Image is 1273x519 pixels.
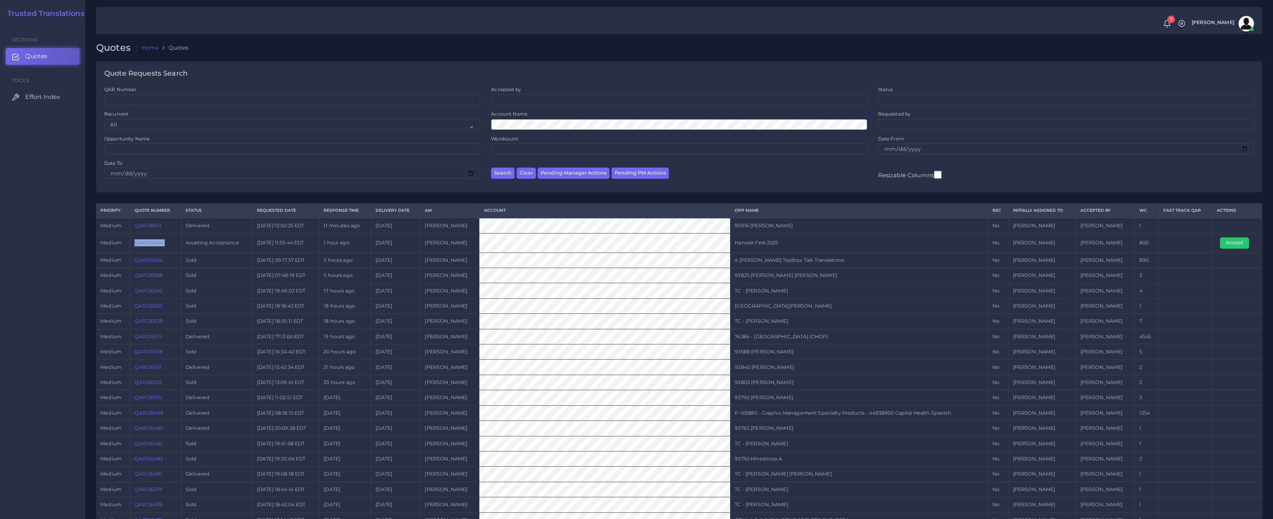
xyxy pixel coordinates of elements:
td: [PERSON_NAME] [1076,451,1135,466]
td: [PERSON_NAME] [1008,451,1076,466]
th: Status [181,204,252,218]
td: [DATE] [371,329,420,344]
td: [PERSON_NAME] [420,314,479,329]
td: [PERSON_NAME] [420,298,479,313]
td: Sold [181,482,252,497]
td: [PERSON_NAME] [1008,467,1076,482]
label: Accepted by [491,86,521,93]
td: 74384 - [GEOGRAPHIC_DATA] (CHOP) [730,329,988,344]
span: Quotes [25,52,47,61]
td: [DATE] 19:49:02 EDT [252,283,319,298]
td: Sold [181,497,252,512]
span: medium [100,349,121,355]
span: medium [100,288,121,294]
td: [DATE] [319,436,371,451]
td: No [988,467,1008,482]
td: Delivered [181,218,252,234]
td: [PERSON_NAME] [1076,283,1135,298]
td: 4545 [1135,329,1159,344]
td: 1 [1135,482,1159,497]
td: 93750 Hinestroza A [730,451,988,466]
span: medium [100,223,121,228]
td: [PERSON_NAME] [1008,268,1076,283]
td: Sold [181,253,252,268]
td: 19 hours ago [319,329,371,344]
td: TC - [PERSON_NAME] [PERSON_NAME] [730,467,988,482]
td: No [988,421,1008,436]
td: 23 hours ago [319,375,371,390]
td: 2 [1135,375,1159,390]
span: medium [100,410,121,416]
span: medium [100,334,121,339]
td: [GEOGRAPHIC_DATA][PERSON_NAME] [730,298,988,313]
span: medium [100,456,121,462]
a: 1 [1160,20,1174,28]
td: Sold [181,375,252,390]
td: [PERSON_NAME] [1076,218,1135,234]
td: [DATE] [371,234,420,253]
td: [DATE] 18:42:04 EDT [252,497,319,512]
a: QAR126478 [134,502,162,507]
td: No [988,329,1008,344]
td: [DATE] [371,314,420,329]
a: Effort Index [6,89,79,105]
button: Accept [1220,237,1249,248]
td: TC - [PERSON_NAME] [730,283,988,298]
span: medium [100,425,121,431]
a: [PERSON_NAME]avatar [1188,16,1257,31]
td: [PERSON_NAME] [1008,497,1076,512]
td: [DATE] [319,421,371,436]
img: avatar [1239,16,1254,31]
span: Sections [12,37,38,43]
td: [DATE] [371,497,420,512]
a: Accept [1220,240,1254,246]
td: [PERSON_NAME] [420,375,479,390]
td: [DATE] [371,360,420,375]
span: Tools [12,78,29,83]
a: Trusted Translations [2,9,84,18]
span: medium [100,502,121,507]
li: Quotes [158,44,188,52]
button: Pending PM Actions [612,168,669,179]
td: 93792 [PERSON_NAME] [730,390,988,405]
button: Search [491,168,515,179]
td: [DATE] [371,421,420,436]
td: [DATE] [319,482,371,497]
td: No [988,497,1008,512]
td: [DATE] [371,405,420,420]
td: [DATE] 11:02:51 EDT [252,390,319,405]
td: 1 [1135,467,1159,482]
td: [PERSON_NAME] [1076,360,1135,375]
td: Delivered [181,421,252,436]
h4: Quote Requests Search [104,69,188,78]
td: [DATE] [319,497,371,512]
label: Date To [104,160,122,166]
td: 1 [1135,218,1159,234]
label: Wordcount [491,135,518,142]
span: medium [100,471,121,477]
td: [DATE] 19:20:04 EDT [252,451,319,466]
td: Sold [181,451,252,466]
th: Delivery Date [371,204,420,218]
td: [PERSON_NAME] [1076,467,1135,482]
td: [DATE] 20:09:28 EDT [252,421,319,436]
td: [DATE] 18:05:11 EDT [252,314,319,329]
th: Fast Track QAR [1159,204,1212,218]
a: QAR126498 [134,410,163,416]
a: QAR126612 [134,223,162,228]
td: No [988,253,1008,268]
td: Delivered [181,390,252,405]
td: [DATE] [371,298,420,313]
td: 11 minutes ago [319,218,371,234]
td: Harvest Fest 2025 [730,234,988,253]
a: QAR126485 [134,441,163,446]
td: 1 [1135,436,1159,451]
td: 93916 [PERSON_NAME] [730,218,988,234]
span: medium [100,257,121,263]
td: No [988,405,1008,420]
td: [DATE] 16:34:40 EDT [252,344,319,360]
td: [DATE] [371,467,420,482]
td: [DATE] [371,390,420,405]
th: WC [1135,204,1159,218]
td: [PERSON_NAME] [420,467,479,482]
